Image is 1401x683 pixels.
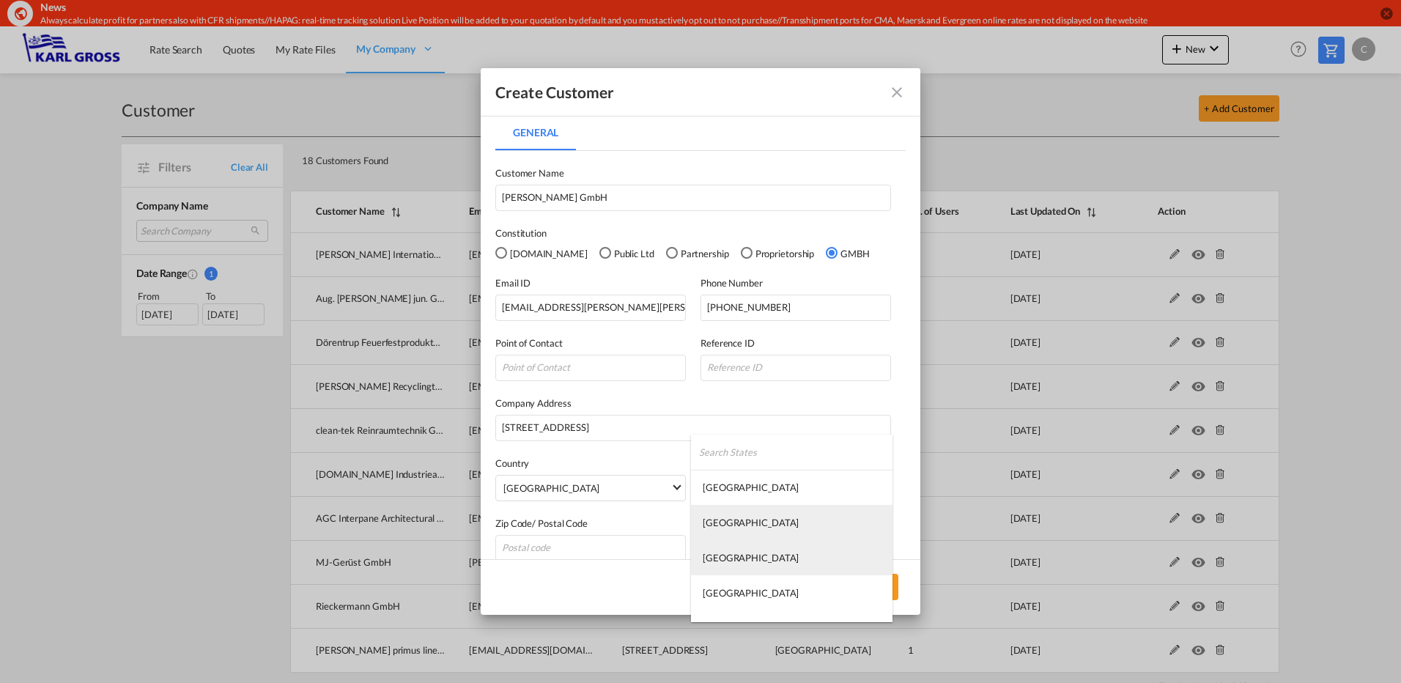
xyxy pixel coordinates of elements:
[703,586,799,599] div: [GEOGRAPHIC_DATA]
[703,551,799,564] div: [GEOGRAPHIC_DATA]
[703,621,766,635] div: Beilstein Wurtt
[699,435,892,470] input: Search States
[703,481,799,494] div: [GEOGRAPHIC_DATA]
[703,516,799,529] div: [GEOGRAPHIC_DATA]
